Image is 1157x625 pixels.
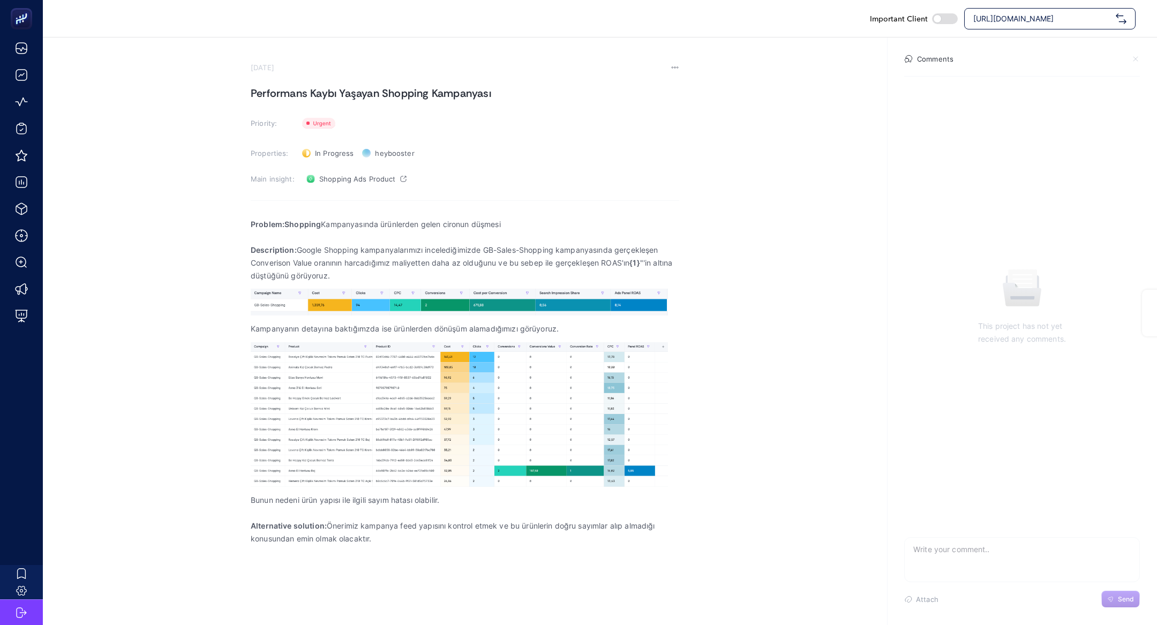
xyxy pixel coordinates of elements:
p: This project has not yet received any comments. [978,320,1066,345]
h3: Properties: [251,149,296,157]
p: Kampanyasında ürünlerden gelen cironun düşmesi [251,218,679,231]
a: Shopping Ads Product [302,170,411,187]
span: Shopping Ads Product [319,175,396,183]
strong: Description: [251,245,297,254]
h3: Priority: [251,119,296,127]
p: Google Shopping kampanyalarımızı incelediğimizde GB-Sales-Shopping kampanyasında gerçekleşen Conv... [251,244,679,282]
h4: Comments [917,55,953,63]
div: Rich Text Editor. Editing area: main [251,211,679,564]
img: 1758032356951-image.png [251,342,668,487]
button: Send [1101,591,1140,608]
h1: Performans Kaybı Yaşayan Shopping Kampanyası [251,85,679,102]
span: In Progress [315,149,354,157]
strong: Alternative solution: [251,521,327,530]
span: [URL][DOMAIN_NAME] [973,13,1111,24]
span: Attach [916,595,938,604]
p: Kampanyanın detayına baktığımzda ise ürünlerden dönüşüm alamadığımızı görüyoruz. [251,322,679,335]
img: 1758032523929-image.png [251,289,668,315]
p: Önerimiz kampanya feed yapısını kontrol etmek ve bu ürünlerin doğru sayımlar alıp almadığı konusu... [251,519,679,545]
span: heybooster [375,149,414,157]
span: Send [1118,595,1134,604]
span: Important Client [870,13,928,24]
h3: Main insight: [251,175,296,183]
time: [DATE] [251,63,274,72]
strong: {1} [629,258,640,267]
img: svg%3e [1116,13,1126,24]
p: Bunun nedeni ürün yapısı ile ilgili sayım hatası olabilir. [251,494,679,507]
strong: Problem:Shopping [251,220,321,229]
